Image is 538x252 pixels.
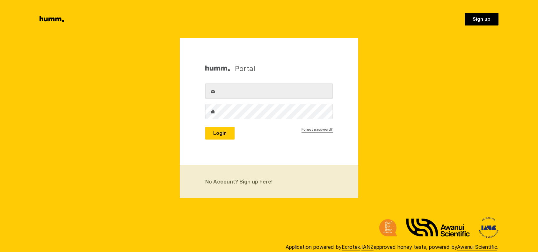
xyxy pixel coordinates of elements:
[379,219,397,236] img: Ecrotek
[302,127,333,133] a: Forgot password?
[286,243,498,251] div: Application powered by . approved honey tests, powered by .
[361,244,374,250] a: IANZ
[406,219,470,237] img: Awanui Scientific
[205,64,255,73] h1: Portal
[205,127,235,140] button: Login
[465,13,498,25] a: Sign up
[342,244,360,250] a: Ecrotek
[457,244,497,250] a: Awanui Scientific
[479,217,498,238] img: International Accreditation New Zealand
[205,64,230,73] img: Humm
[180,165,358,198] a: No Account? Sign up here!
